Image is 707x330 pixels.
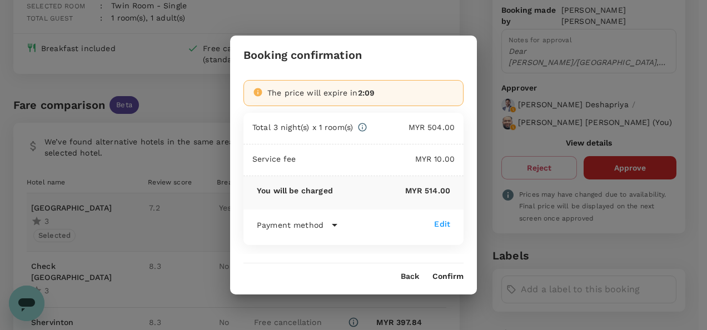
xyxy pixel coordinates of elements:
div: Edit [434,218,450,229]
p: MYR 504.00 [367,122,455,133]
p: MYR 514.00 [333,185,450,196]
h3: Booking confirmation [243,49,362,62]
div: The price will expire in [267,87,454,98]
button: Confirm [432,272,464,281]
p: Total 3 night(s) x 1 room(s) [252,122,353,133]
button: Back [401,272,419,281]
p: MYR 10.00 [296,153,455,164]
p: You will be charged [257,185,333,196]
p: Service fee [252,153,296,164]
span: 2:09 [358,88,375,97]
p: Payment method [257,219,323,231]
